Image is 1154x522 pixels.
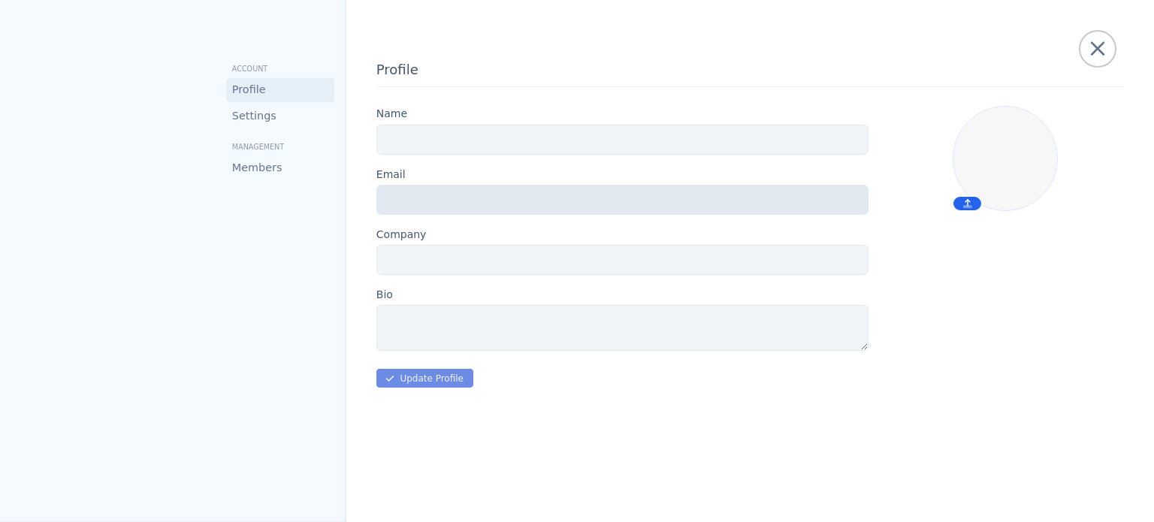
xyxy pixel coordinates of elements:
[376,60,1124,87] h4: Profile
[226,78,334,102] li: Profile
[226,138,334,156] li: Management
[376,227,427,243] label: Company
[376,106,407,122] label: Name
[376,167,406,183] label: Email
[226,60,334,78] li: Account
[226,104,334,128] li: Settings
[376,287,393,303] label: Bio
[226,156,334,180] li: Members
